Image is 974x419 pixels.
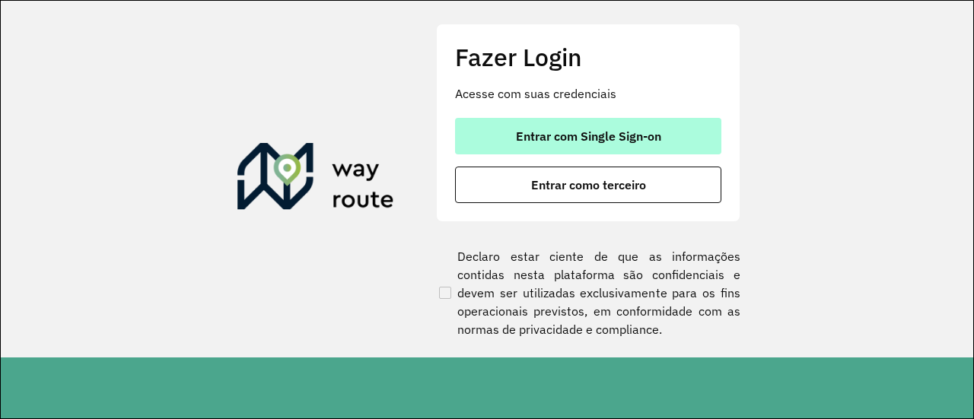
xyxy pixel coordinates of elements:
span: Entrar com Single Sign-on [516,130,661,142]
button: button [455,118,721,154]
label: Declaro estar ciente de que as informações contidas nesta plataforma são confidenciais e devem se... [436,247,740,338]
button: button [455,167,721,203]
span: Entrar como terceiro [531,179,646,191]
h2: Fazer Login [455,43,721,71]
p: Acesse com suas credenciais [455,84,721,103]
img: Roteirizador AmbevTech [237,143,394,216]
